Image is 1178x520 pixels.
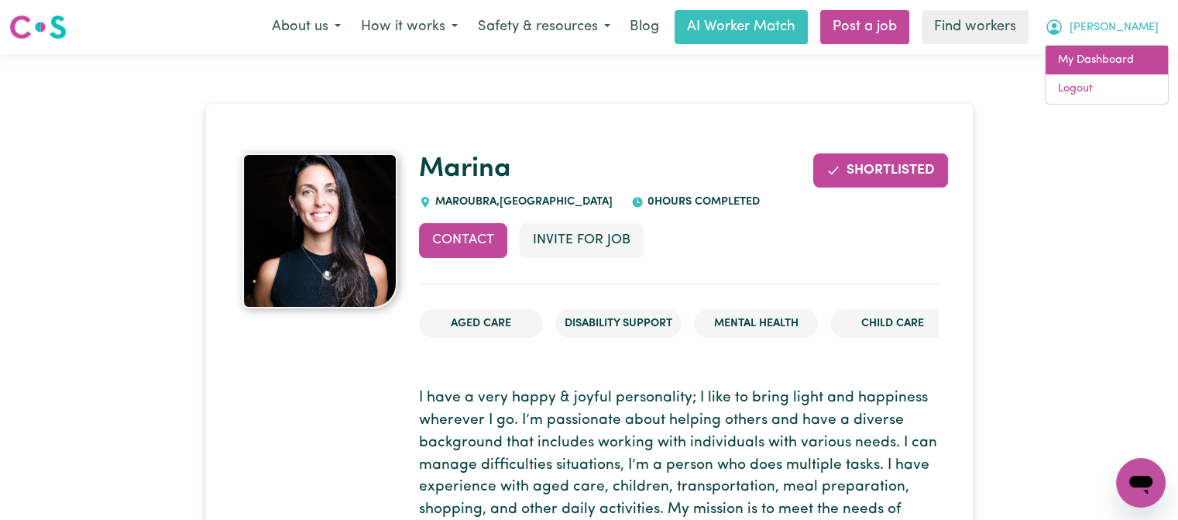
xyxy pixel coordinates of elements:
[1045,45,1169,105] div: My Account
[694,309,818,339] li: Mental Health
[1046,74,1168,104] a: Logout
[922,10,1029,44] a: Find workers
[620,10,668,44] a: Blog
[1116,458,1166,508] iframe: Button to launch messaging window
[813,153,948,188] button: Remove from shortlist
[1046,46,1168,75] a: My Dashboard
[520,223,644,257] button: Invite for Job
[468,11,620,43] button: Safety & resources
[847,164,935,177] span: Shortlisted
[644,196,760,208] span: 0 hours completed
[419,309,543,339] li: Aged Care
[431,196,613,208] span: MAROUBRA , [GEOGRAPHIC_DATA]
[9,13,67,41] img: Careseekers logo
[419,156,511,183] a: Marina
[1070,19,1159,36] span: [PERSON_NAME]
[262,11,351,43] button: About us
[1035,11,1169,43] button: My Account
[820,10,909,44] a: Post a job
[240,153,401,308] a: Marina 's profile picture'
[9,9,67,45] a: Careseekers logo
[242,153,397,308] img: Marina
[419,223,507,257] button: Contact
[675,10,808,44] a: AI Worker Match
[830,309,954,339] li: Child care
[351,11,468,43] button: How it works
[555,309,682,339] li: Disability Support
